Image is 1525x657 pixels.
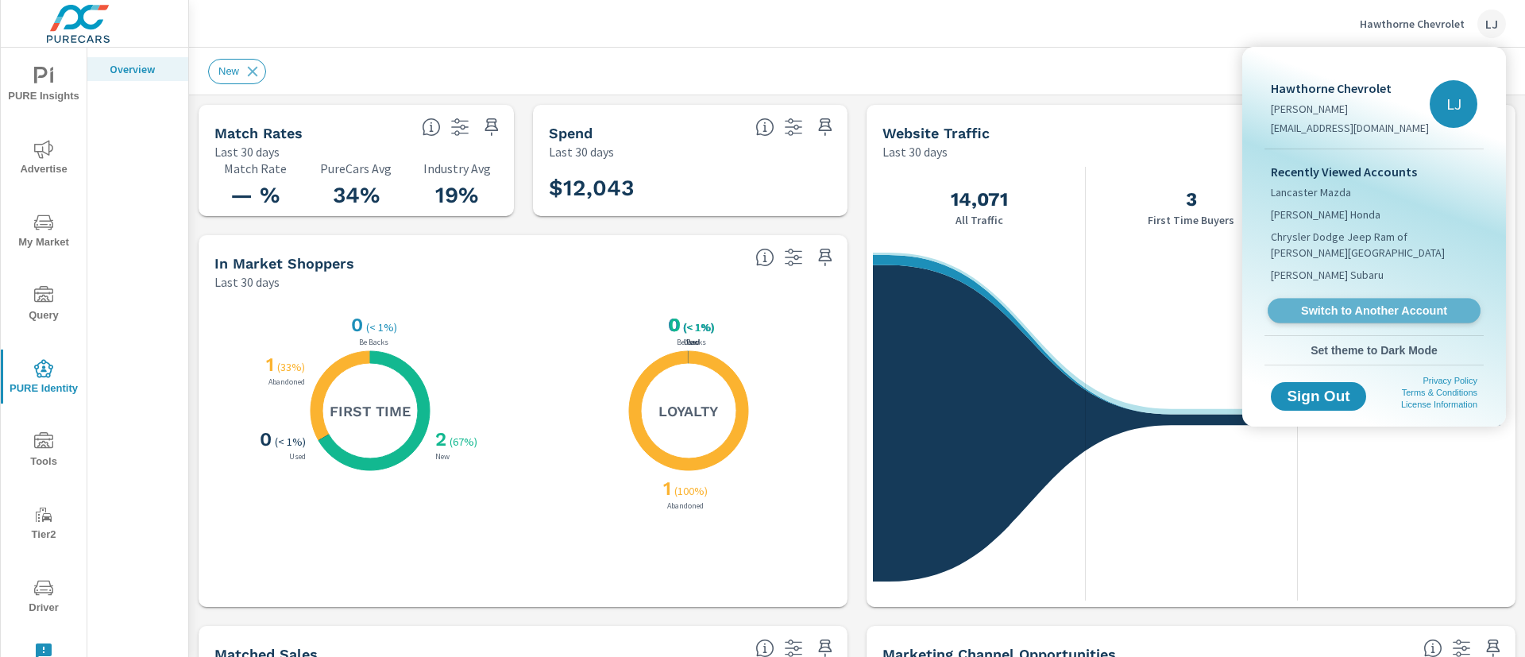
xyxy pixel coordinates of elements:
span: Set theme to Dark Mode [1271,343,1477,357]
div: LJ [1430,80,1477,128]
span: Lancaster Mazda [1271,184,1351,200]
p: Hawthorne Chevrolet [1271,79,1429,98]
span: [PERSON_NAME] Honda [1271,207,1380,222]
span: [PERSON_NAME] Subaru [1271,267,1384,283]
a: Terms & Conditions [1402,388,1477,397]
a: Privacy Policy [1423,376,1477,385]
button: Set theme to Dark Mode [1264,336,1484,365]
a: Switch to Another Account [1268,299,1481,323]
span: Switch to Another Account [1276,303,1471,319]
a: License Information [1401,400,1477,409]
span: Sign Out [1284,389,1353,404]
p: Recently Viewed Accounts [1271,162,1477,181]
p: [EMAIL_ADDRESS][DOMAIN_NAME] [1271,120,1429,136]
p: [PERSON_NAME] [1271,101,1429,117]
button: Sign Out [1271,382,1366,411]
span: Chrysler Dodge Jeep Ram of [PERSON_NAME][GEOGRAPHIC_DATA] [1271,229,1477,261]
